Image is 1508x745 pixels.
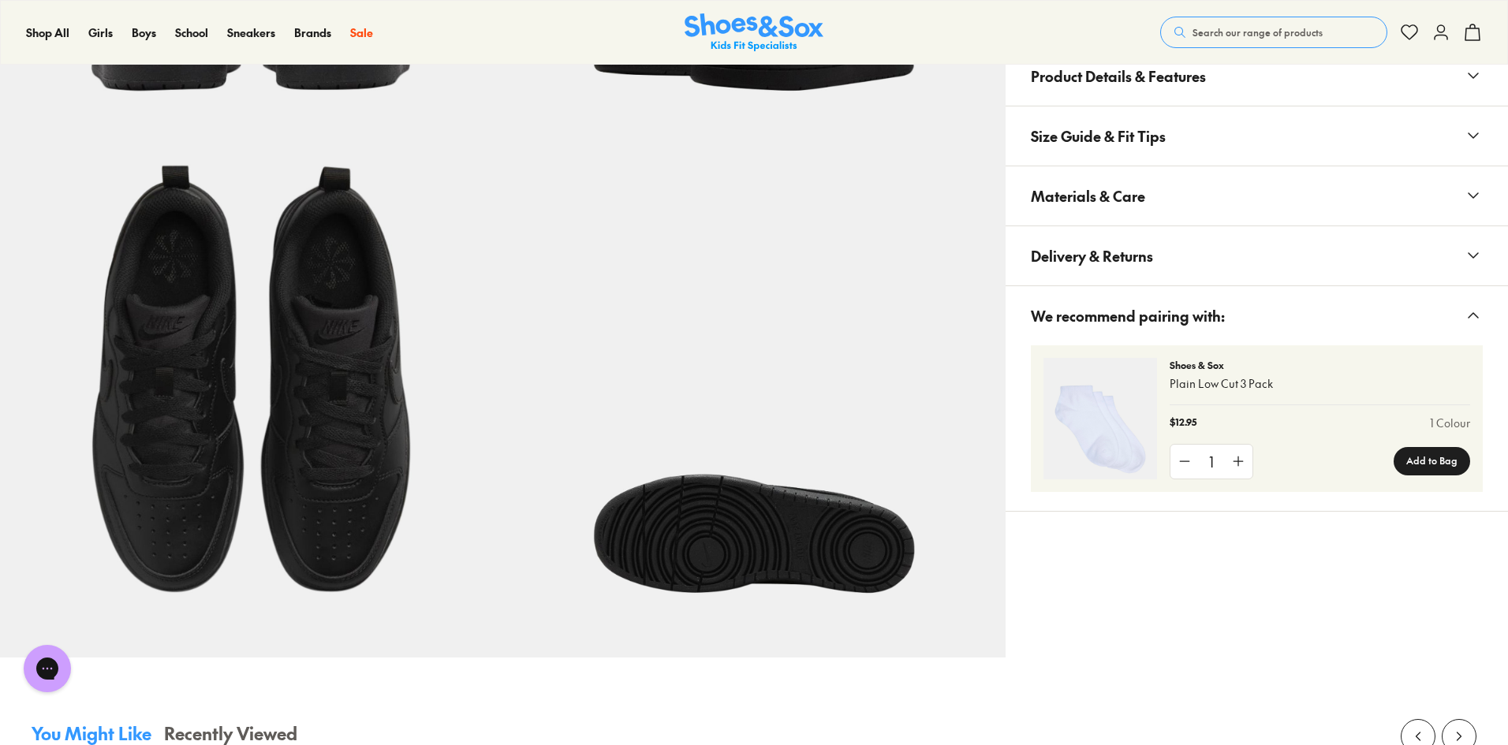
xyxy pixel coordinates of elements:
[175,24,208,41] a: School
[294,24,331,41] a: Brands
[1193,25,1323,39] span: Search our range of products
[1006,286,1508,345] button: We recommend pairing with:
[1394,447,1470,475] button: Add to Bag
[1031,233,1153,279] span: Delivery & Returns
[132,24,156,41] a: Boys
[1160,17,1387,48] button: Search our range of products
[88,24,113,40] span: Girls
[502,155,1005,657] img: 9-453314_1
[1170,375,1470,392] p: Plain Low Cut 3 Pack
[132,24,156,40] span: Boys
[26,24,69,41] a: Shop All
[1006,226,1508,285] button: Delivery & Returns
[294,24,331,40] span: Brands
[1006,47,1508,106] button: Product Details & Features
[1430,415,1470,431] a: 1 Colour
[1031,53,1206,99] span: Product Details & Features
[350,24,373,40] span: Sale
[1006,166,1508,225] button: Materials & Care
[1006,106,1508,166] button: Size Guide & Fit Tips
[350,24,373,41] a: Sale
[227,24,275,41] a: Sneakers
[1031,173,1145,219] span: Materials & Care
[1170,358,1470,372] p: Shoes & Sox
[685,13,823,52] a: Shoes & Sox
[88,24,113,41] a: Girls
[175,24,208,40] span: School
[26,24,69,40] span: Shop All
[1031,113,1166,159] span: Size Guide & Fit Tips
[1170,415,1196,431] p: $12.95
[685,13,823,52] img: SNS_Logo_Responsive.svg
[227,24,275,40] span: Sneakers
[16,639,79,698] iframe: Gorgias live chat messenger
[1043,358,1157,479] img: 4-356389_1
[1199,445,1224,479] div: 1
[1031,292,1225,339] span: We recommend pairing with:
